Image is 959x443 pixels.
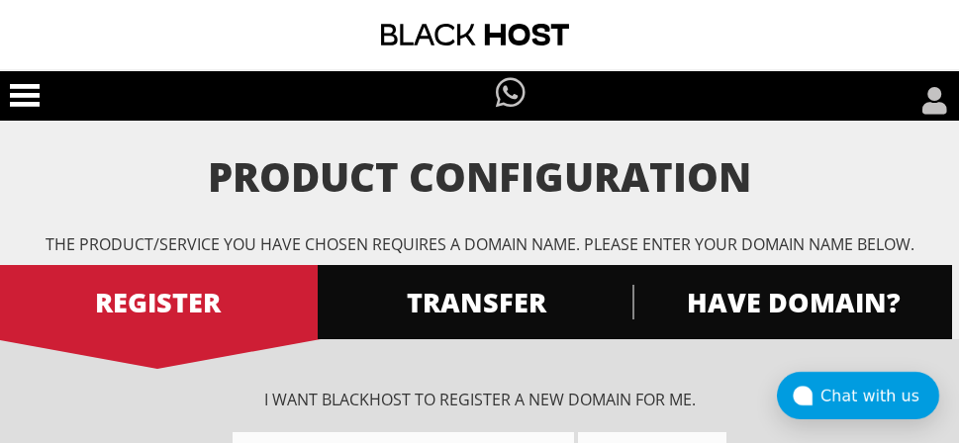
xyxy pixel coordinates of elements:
[777,372,939,419] button: Chat with us
[632,265,952,339] a: HAVE DOMAIN?
[316,285,635,319] span: TRANSFER
[316,265,635,339] a: TRANSFER
[632,285,952,319] span: HAVE DOMAIN?
[491,71,530,117] a: Have questions?
[820,387,939,405] div: Chat with us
